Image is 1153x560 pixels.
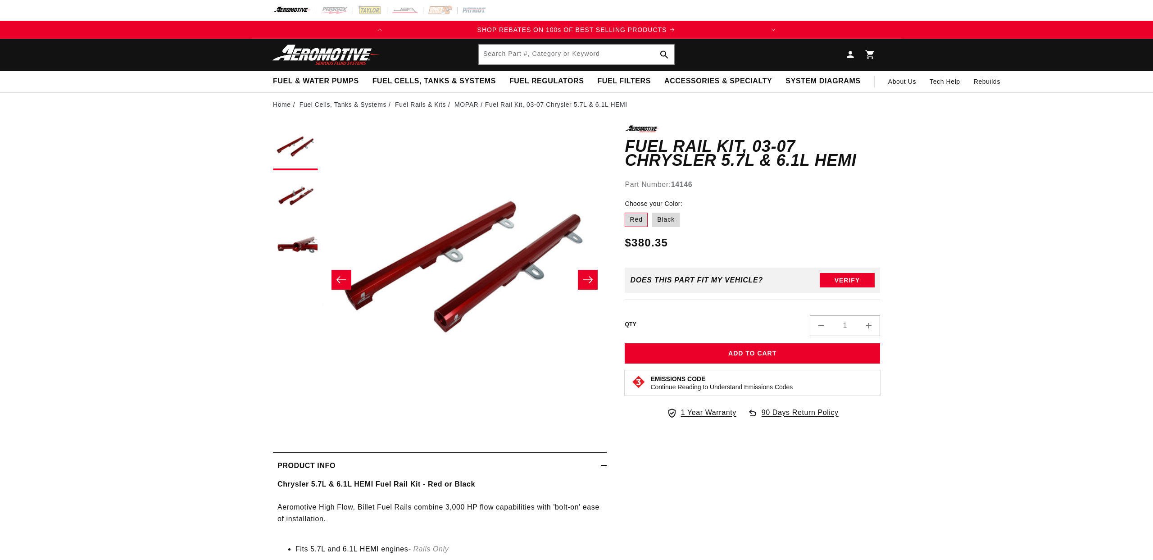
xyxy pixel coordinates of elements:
img: Aeromotive [270,44,382,65]
a: About Us [881,71,923,92]
div: 1 of 2 [389,25,764,35]
h2: Product Info [277,460,336,472]
a: MOPAR [454,100,478,109]
summary: Fuel Cells, Tanks & Systems [366,71,503,92]
summary: System Diagrams [779,71,867,92]
span: $380.35 [625,235,668,251]
span: Tech Help [930,77,960,87]
div: Announcement [389,25,764,35]
div: Does This part fit My vehicle? [630,276,763,284]
span: Fuel Filters [597,77,651,86]
button: Translation missing: en.sections.announcements.next_announcement [764,21,782,39]
button: Slide left [331,270,351,290]
a: Fuel Rails & Kits [395,100,446,109]
slideshow-component: Translation missing: en.sections.announcements.announcement_bar [250,21,903,39]
summary: Fuel & Water Pumps [266,71,366,92]
p: Continue Reading to Understand Emissions Codes [650,383,793,391]
strong: Chrysler 5.7L & 6.1L HEMI Fuel Rail Kit - Red or Black [277,480,475,488]
div: Part Number: [625,179,880,191]
media-gallery: Gallery Viewer [273,125,607,434]
img: Emissions code [631,375,646,389]
button: Verify [820,273,875,287]
span: Fuel Regulators [509,77,584,86]
button: Load image 3 in gallery view [273,224,318,269]
a: 1 Year Warranty [667,407,736,419]
button: Search Part #, Category or Keyword [654,45,674,64]
button: Slide right [578,270,598,290]
span: 1 Year Warranty [681,407,736,419]
span: System Diagrams [785,77,860,86]
button: Emissions CodeContinue Reading to Understand Emissions Codes [650,375,793,391]
legend: Choose your Color: [625,199,683,209]
button: Load image 1 in gallery view [273,125,318,170]
li: Fuel Cells, Tanks & Systems [300,100,393,109]
summary: Fuel Regulators [503,71,590,92]
span: Fuel Cells, Tanks & Systems [372,77,496,86]
input: Search Part #, Category or Keyword [479,45,674,64]
a: 90 Days Return Policy [747,407,839,428]
button: Add to Cart [625,343,880,364]
span: Rebuilds [974,77,1000,87]
span: About Us [888,78,916,85]
strong: 14146 [671,181,693,188]
label: Red [625,213,648,227]
label: Black [652,213,680,227]
summary: Accessories & Specialty [658,71,779,92]
span: Accessories & Specialty [664,77,772,86]
summary: Fuel Filters [590,71,658,92]
span: - Rails Only [408,545,449,553]
button: Load image 2 in gallery view [273,175,318,220]
span: 90 Days Return Policy [762,407,839,428]
span: SHOP REBATES ON 100s OF BEST SELLING PRODUCTS [477,26,667,33]
h1: Fuel Rail Kit, 03-07 Chrysler 5.7L & 6.1L HEMI [625,139,880,168]
span: Fuel & Water Pumps [273,77,359,86]
a: SHOP REBATES ON 100s OF BEST SELLING PRODUCTS [389,25,764,35]
button: Translation missing: en.sections.announcements.previous_announcement [371,21,389,39]
a: Home [273,100,291,109]
strong: Emissions Code [650,375,705,382]
nav: breadcrumbs [273,100,880,109]
label: QTY [625,321,636,328]
summary: Tech Help [923,71,967,92]
li: Fuel Rail Kit, 03-07 Chrysler 5.7L & 6.1L HEMI [485,100,627,109]
summary: Product Info [273,453,607,479]
li: Fits 5.7L and 6.1L HEMI engines [295,543,602,555]
summary: Rebuilds [967,71,1007,92]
